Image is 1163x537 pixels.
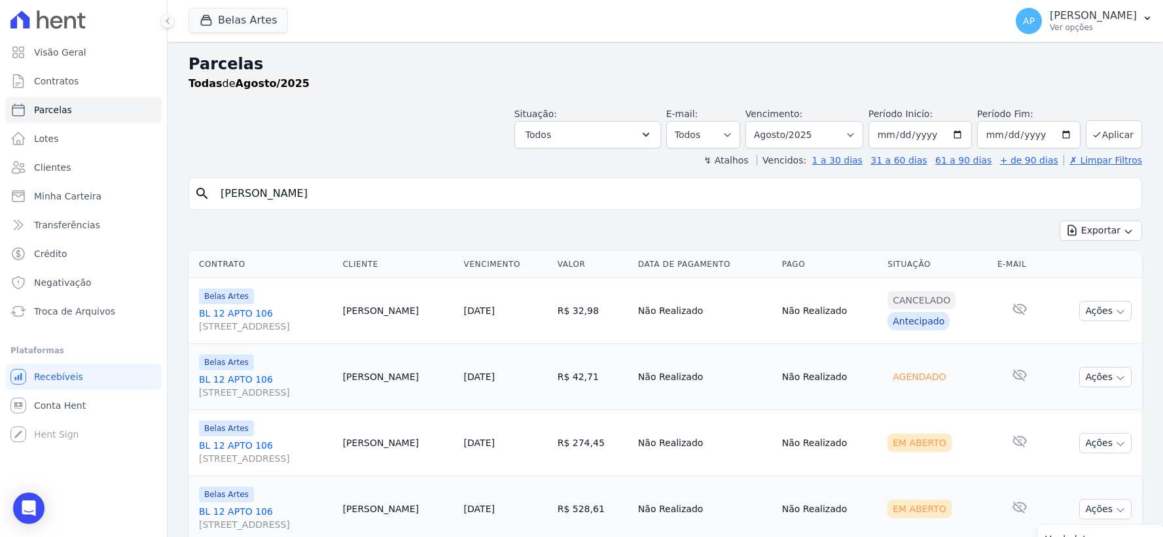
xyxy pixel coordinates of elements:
th: Contrato [188,251,338,278]
span: Troca de Arquivos [34,305,115,318]
span: Belas Artes [199,288,254,304]
a: Conta Hent [5,392,162,419]
th: Cliente [338,251,459,278]
th: Valor [552,251,633,278]
span: Negativação [34,276,92,289]
label: Situação: [514,109,557,119]
button: Ações [1079,367,1132,387]
span: Transferências [34,218,100,232]
span: Recebíveis [34,370,83,383]
td: [PERSON_NAME] [338,278,459,344]
a: 61 a 90 dias [935,155,992,165]
h2: Parcelas [188,52,1142,76]
button: Ações [1079,499,1132,519]
td: Não Realizado [777,344,883,410]
td: R$ 274,45 [552,410,633,476]
span: Crédito [34,247,67,260]
span: Contratos [34,75,79,88]
strong: Todas [188,77,223,90]
a: Minha Carteira [5,183,162,209]
a: Parcelas [5,97,162,123]
a: 1 a 30 dias [812,155,863,165]
a: BL 12 APTO 106[STREET_ADDRESS] [199,505,332,531]
p: [PERSON_NAME] [1050,9,1137,22]
a: Visão Geral [5,39,162,65]
th: Vencimento [459,251,552,278]
span: Belas Artes [199,487,254,502]
td: R$ 32,98 [552,278,633,344]
span: [STREET_ADDRESS] [199,518,332,531]
a: Recebíveis [5,364,162,390]
td: [PERSON_NAME] [338,410,459,476]
div: Em Aberto [887,434,952,452]
th: E-mail [992,251,1047,278]
th: Pago [777,251,883,278]
div: Cancelado [887,291,956,309]
div: Antecipado [887,312,950,330]
button: AP [PERSON_NAME] Ver opções [1005,3,1163,39]
div: Em Aberto [887,500,952,518]
span: Clientes [34,161,71,174]
a: ✗ Limpar Filtros [1064,155,1142,165]
label: ↯ Atalhos [704,155,748,165]
div: Open Intercom Messenger [13,493,45,524]
a: BL 12 APTO 106[STREET_ADDRESS] [199,439,332,465]
strong: Agosto/2025 [236,77,310,90]
span: Belas Artes [199,355,254,370]
span: Belas Artes [199,421,254,436]
a: Contratos [5,68,162,94]
span: AP [1023,16,1035,26]
a: Lotes [5,126,162,152]
a: Negativação [5,269,162,296]
span: Lotes [34,132,59,145]
span: Conta Hent [34,399,86,412]
span: Parcelas [34,103,72,116]
td: Não Realizado [777,278,883,344]
td: Não Realizado [633,410,777,476]
span: Minha Carteira [34,190,101,203]
span: Todos [526,127,551,143]
td: Não Realizado [633,344,777,410]
label: Vencidos: [757,155,806,165]
a: [DATE] [464,372,495,382]
a: [DATE] [464,504,495,514]
td: Não Realizado [777,410,883,476]
a: [DATE] [464,438,495,448]
input: Buscar por nome do lote ou do cliente [213,181,1136,207]
span: Visão Geral [34,46,86,59]
label: Período Inicío: [868,109,933,119]
div: Agendado [887,368,951,386]
a: + de 90 dias [1000,155,1058,165]
i: search [194,186,210,201]
th: Data de Pagamento [633,251,777,278]
a: Clientes [5,154,162,181]
a: [DATE] [464,305,495,316]
span: [STREET_ADDRESS] [199,386,332,399]
a: BL 12 APTO 106[STREET_ADDRESS] [199,307,332,333]
a: Crédito [5,241,162,267]
a: BL 12 APTO 106[STREET_ADDRESS] [199,373,332,399]
a: 31 a 60 dias [870,155,927,165]
span: [STREET_ADDRESS] [199,320,332,333]
label: E-mail: [666,109,698,119]
a: Transferências [5,212,162,238]
td: Não Realizado [633,278,777,344]
button: Ações [1079,301,1132,321]
p: Ver opções [1050,22,1137,33]
span: [STREET_ADDRESS] [199,452,332,465]
a: Troca de Arquivos [5,298,162,324]
button: Exportar [1060,220,1142,241]
p: de [188,76,310,92]
td: R$ 42,71 [552,344,633,410]
button: Belas Artes [188,8,288,33]
label: Vencimento: [745,109,802,119]
div: Plataformas [10,343,156,358]
label: Período Fim: [977,107,1081,121]
button: Ações [1079,433,1132,453]
td: [PERSON_NAME] [338,344,459,410]
button: Aplicar [1086,120,1142,148]
th: Situação [882,251,992,278]
button: Todos [514,121,661,148]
